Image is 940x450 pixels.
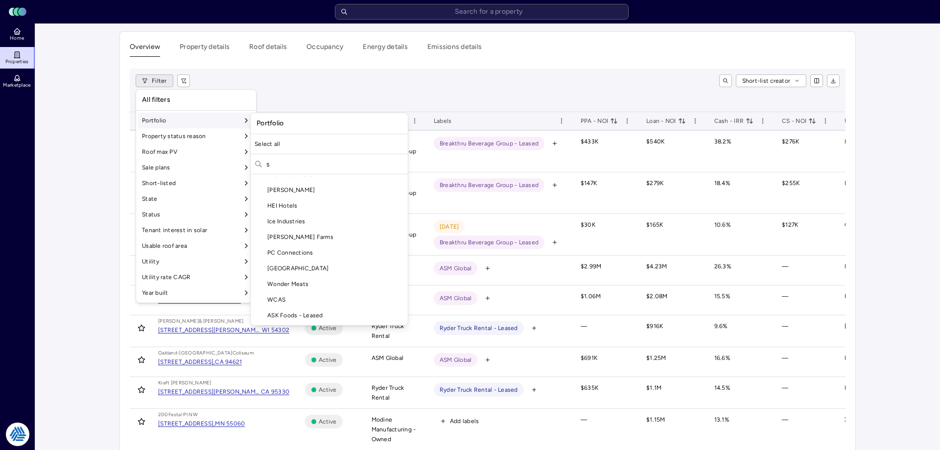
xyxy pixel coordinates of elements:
div: Portfolio [138,113,254,128]
div: Property status reason [138,128,254,144]
div: Suggestions [251,176,408,323]
div: PC Connections [253,245,406,261]
div: Status [138,207,254,222]
div: Usable roof area [138,238,254,254]
div: [PERSON_NAME] Farms [253,229,406,245]
div: Short-listed [138,175,254,191]
div: Roof max PV [138,144,254,160]
div: Utility [138,254,254,269]
div: Ice Industries [253,213,406,229]
div: Utility rate CAGR [138,269,254,285]
div: All filters [138,92,254,108]
div: Select all [251,136,408,152]
div: Wonder Meats [253,276,406,292]
div: Year built [138,285,254,301]
div: Portfolio [253,115,406,132]
div: State [138,191,254,207]
div: Sale plans [138,160,254,175]
div: Tenant interest in solar [138,222,254,238]
div: [PERSON_NAME] [253,182,406,198]
div: WCAS [253,292,406,308]
div: HEI Hotels [253,198,406,213]
div: [GEOGRAPHIC_DATA] [253,261,406,276]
